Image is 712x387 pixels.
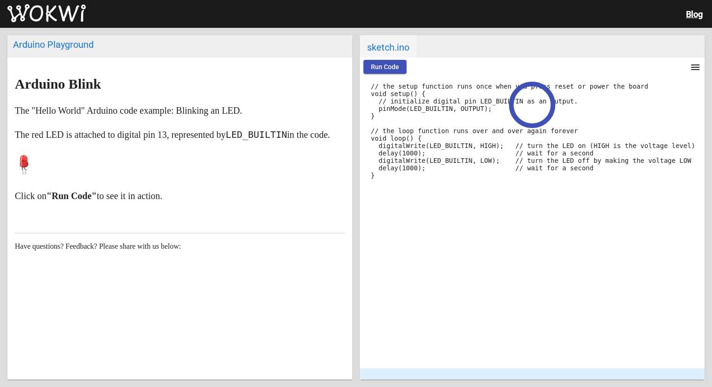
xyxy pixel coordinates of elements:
mat-icon: menu [690,62,701,73]
p: The "Hello World" Arduino code example: Blinking an LED. [15,103,345,118]
div: Arduino Playground [13,39,347,50]
strong: "Run Code" [46,191,96,201]
h1: Arduino Blink [15,77,345,91]
button: Run Code [363,60,407,74]
a: Blog [686,9,703,19]
span: Run Code [371,63,399,71]
code: // the setup function runs once when you press reset or power the board void setup() { // initial... [371,83,695,179]
p: Click on to see it in action. [15,188,345,203]
span: Have questions? Feedback? Please share with us below: [15,242,181,250]
p: The red LED is attached to digital pin 13, represented by in the code. [15,127,345,142]
code: LED_BUILTIN [226,129,287,140]
span: sketch.ino [360,35,417,58]
img: Wokwi [7,4,86,23]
